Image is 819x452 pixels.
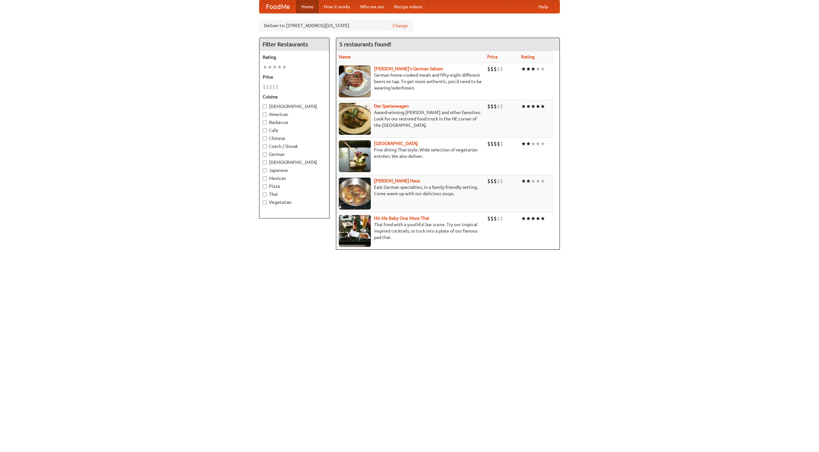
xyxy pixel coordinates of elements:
li: ★ [526,103,531,110]
li: ★ [521,140,526,147]
label: Vegetarian [263,199,326,205]
a: Change [393,22,408,29]
li: ★ [536,178,540,185]
li: $ [497,178,500,185]
img: kohlhaus.jpg [339,178,371,210]
li: ★ [526,178,531,185]
li: $ [494,178,497,185]
li: ★ [531,178,536,185]
label: Mexican [263,175,326,181]
li: ★ [277,64,282,71]
input: German [263,152,267,157]
h5: Cuisine [263,94,326,100]
li: ★ [531,215,536,222]
li: ★ [536,65,540,73]
li: $ [497,215,500,222]
li: $ [500,215,503,222]
img: babythai.jpg [339,215,371,247]
a: Recipe videos [389,0,427,13]
label: Barbecue [263,119,326,126]
li: ★ [540,103,545,110]
input: Czech / Slovak [263,144,267,149]
a: Price [487,54,498,59]
li: ★ [536,140,540,147]
li: ★ [272,64,277,71]
li: ★ [536,103,540,110]
li: $ [263,83,266,90]
input: Mexican [263,176,267,180]
li: ★ [521,215,526,222]
li: $ [490,178,494,185]
li: $ [500,103,503,110]
li: $ [494,140,497,147]
li: ★ [263,64,267,71]
label: German [263,151,326,157]
li: ★ [521,178,526,185]
li: ★ [526,65,531,73]
li: ★ [536,215,540,222]
li: $ [497,140,500,147]
li: ★ [282,64,287,71]
li: $ [269,83,272,90]
a: Der Speisewagen [374,103,409,109]
li: $ [494,215,497,222]
a: Home [296,0,319,13]
li: ★ [531,65,536,73]
li: $ [487,103,490,110]
li: $ [266,83,269,90]
input: American [263,112,267,117]
p: East German specialties, in a family-friendly setting. Come warm up with our delicious soups. [339,184,482,197]
a: Hit Me Baby One More Thai [374,216,429,221]
li: $ [494,103,497,110]
img: satay.jpg [339,140,371,172]
li: $ [275,83,279,90]
li: $ [500,140,503,147]
input: [DEMOGRAPHIC_DATA] [263,104,267,109]
ng-pluralize: 5 restaurants found! [339,41,391,47]
li: $ [490,140,494,147]
label: [DEMOGRAPHIC_DATA] [263,103,326,110]
li: ★ [540,65,545,73]
li: $ [487,65,490,73]
a: [PERSON_NAME]'s German Saloon [374,66,443,71]
label: American [263,111,326,118]
input: [DEMOGRAPHIC_DATA] [263,160,267,165]
input: Vegetarian [263,200,267,204]
p: Award-winning [PERSON_NAME] and other favorites. Look for our restored food truck in the NE corne... [339,109,482,128]
p: Fine dining Thai-style. Wide selection of vegetarian entrées. We also deliver. [339,147,482,159]
a: [PERSON_NAME] Haus [374,178,420,183]
li: $ [487,215,490,222]
li: ★ [540,140,545,147]
img: speisewagen.jpg [339,103,371,135]
a: Who we are [355,0,389,13]
li: $ [490,65,494,73]
li: ★ [531,140,536,147]
a: Help [533,0,553,13]
li: ★ [540,178,545,185]
label: Japanese [263,167,326,173]
a: How it works [319,0,355,13]
a: Name [339,54,351,59]
a: Rating [521,54,535,59]
label: Thai [263,191,326,197]
li: ★ [521,103,526,110]
li: $ [490,103,494,110]
li: $ [494,65,497,73]
input: Pizza [263,184,267,188]
li: $ [487,140,490,147]
li: $ [500,178,503,185]
label: [DEMOGRAPHIC_DATA] [263,159,326,165]
h4: Filter Restaurants [259,38,329,51]
li: ★ [526,215,531,222]
div: Deliver to: [STREET_ADDRESS][US_STATE] [259,20,413,31]
h5: Price [263,74,326,80]
li: $ [272,83,275,90]
input: Japanese [263,168,267,172]
img: esthers.jpg [339,65,371,97]
li: $ [490,215,494,222]
label: Chinese [263,135,326,142]
b: [GEOGRAPHIC_DATA] [374,141,418,146]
